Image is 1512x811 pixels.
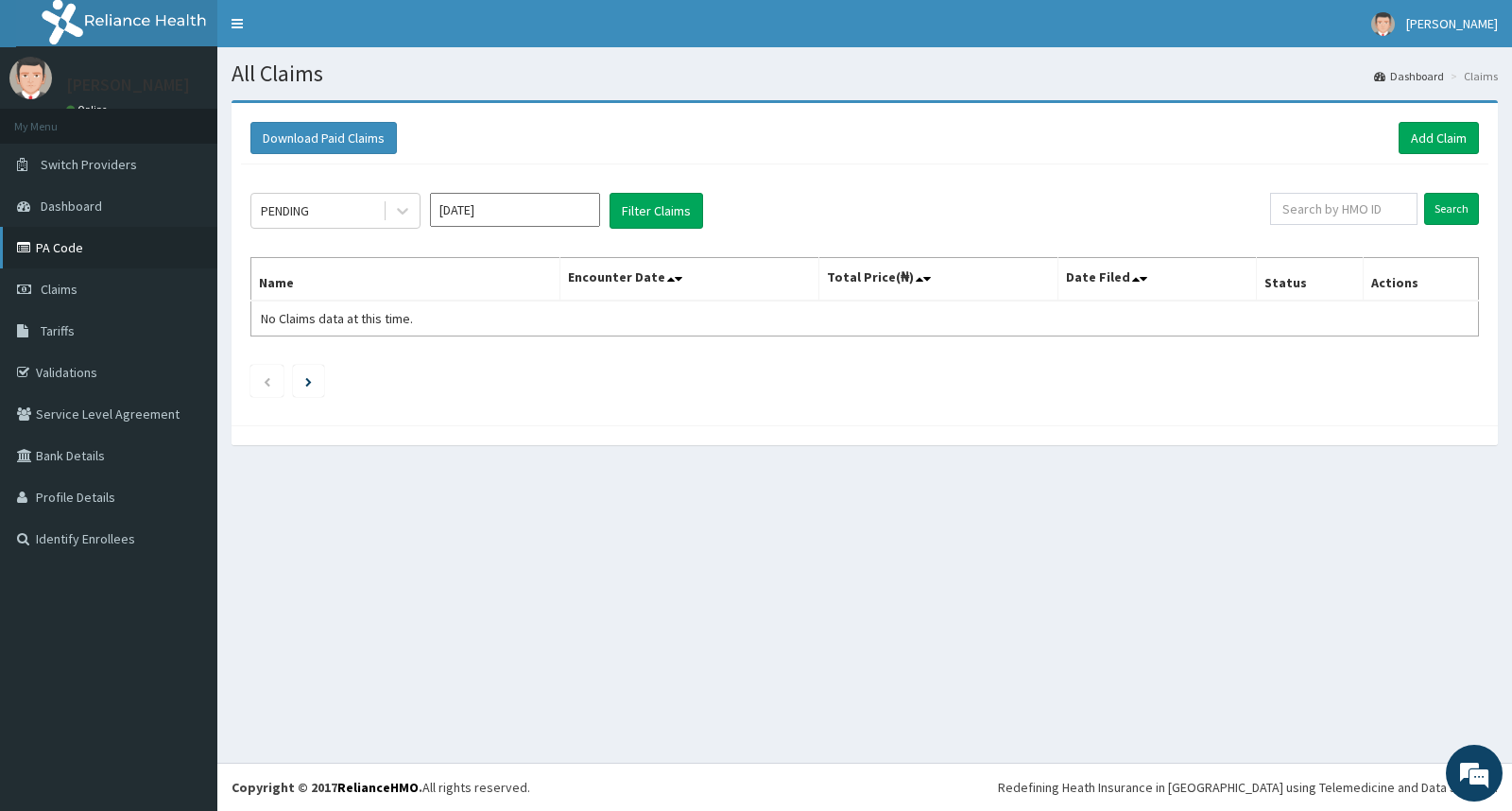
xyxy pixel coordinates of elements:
[560,258,818,302] th: Encounter Date
[261,201,309,220] div: PENDING
[251,258,560,302] th: Name
[41,322,75,339] span: Tariffs
[998,778,1498,797] div: Redefining Heath Insurance in [GEOGRAPHIC_DATA] using Telemedicine and Data Science!
[232,61,1498,86] h1: All Claims
[337,779,419,796] a: RelianceHMO
[1371,12,1395,36] img: User Image
[1399,122,1479,154] a: Add Claim
[1374,68,1444,84] a: Dashboard
[41,156,137,173] span: Switch Providers
[1058,258,1257,302] th: Date Filed
[66,77,190,94] p: [PERSON_NAME]
[41,281,77,298] span: Claims
[1256,258,1363,302] th: Status
[66,103,112,116] a: Online
[1270,193,1418,225] input: Search by HMO ID
[217,763,1512,811] footer: All rights reserved.
[263,372,271,389] a: Previous page
[1406,15,1498,32] span: [PERSON_NAME]
[305,372,312,389] a: Next page
[9,57,52,99] img: User Image
[232,779,422,796] strong: Copyright © 2017 .
[261,310,413,327] span: No Claims data at this time.
[430,193,600,227] input: Select Month and Year
[610,193,703,229] button: Filter Claims
[818,258,1057,302] th: Total Price(₦)
[250,122,397,154] button: Download Paid Claims
[1424,193,1479,225] input: Search
[41,198,102,215] span: Dashboard
[1446,68,1498,84] li: Claims
[1363,258,1478,302] th: Actions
